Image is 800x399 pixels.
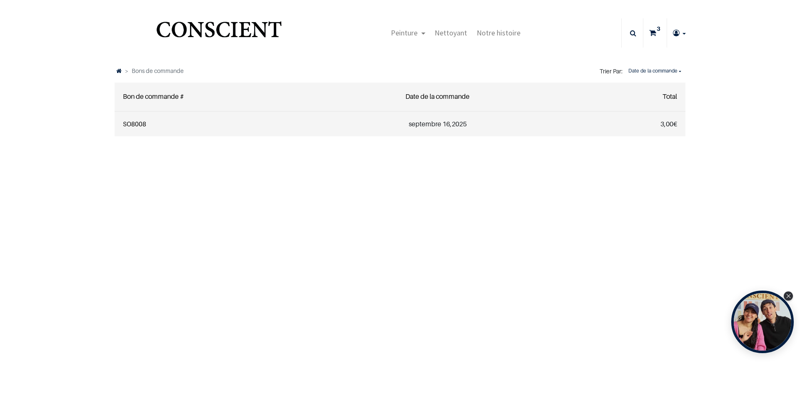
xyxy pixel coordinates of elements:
[655,25,662,33] sup: 3
[116,67,122,74] a: Accueil
[155,17,283,50] img: Conscient
[386,18,430,48] a: Peinture
[435,28,467,38] span: Nettoyant
[123,92,184,100] span: Bon de commande #
[784,291,793,301] div: Close Tolstoy widget
[477,28,520,38] span: Notre histoire
[123,120,146,128] a: SO8008
[624,65,685,76] button: Date de la commande
[731,291,794,353] div: Open Tolstoy
[155,17,283,50] a: Logo of Conscient
[594,83,685,111] th: Total
[731,291,794,353] div: Tolstoy bubble widget
[660,120,677,128] span: €
[122,66,184,76] li: Bons de commande
[643,18,667,48] a: 3
[600,63,622,80] span: Trier Par:
[660,120,673,128] span: 3,00
[409,120,467,128] span: septembre 16,2025
[327,83,549,111] th: Date de la commande
[731,291,794,353] div: Open Tolstoy widget
[391,28,417,38] span: Peinture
